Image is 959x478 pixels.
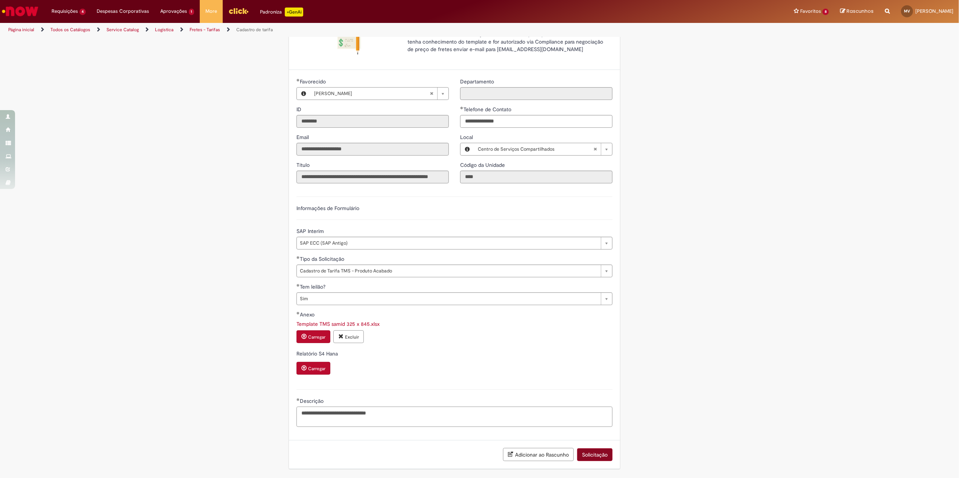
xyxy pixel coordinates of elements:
label: Somente leitura - ID [296,106,303,113]
label: Somente leitura - Departamento [460,78,495,85]
label: Informações de Formulário [296,205,359,212]
label: Somente leitura - Email [296,133,310,141]
span: 4 [79,9,86,15]
a: Cadastro de tarifa [236,27,273,33]
button: Carregar anexo de Anexo Required [296,330,330,343]
input: Departamento [460,87,612,100]
span: Cadastro de Tarifa TMS - Produto Acabado [300,265,597,277]
span: [PERSON_NAME] [314,88,430,100]
a: Logistica [155,27,173,33]
button: Favorecido, Visualizar este registro Mateus Marinho Vian [297,88,310,100]
input: Código da Unidade [460,171,612,183]
label: Somente leitura - Título [296,161,311,169]
span: Relatório S4 Hana [296,350,339,357]
span: Obrigatório Preenchido [296,256,300,259]
span: Obrigatório Preenchido [296,79,300,82]
span: Anexo [300,311,316,318]
a: Centro de Serviços CompartilhadosLimpar campo Local [474,143,612,155]
small: Carregar [308,366,325,372]
button: Solicitação [577,448,612,461]
button: Local, Visualizar este registro Centro de Serviços Compartilhados [461,143,474,155]
span: Somente leitura - Título [296,162,311,168]
abbr: Limpar campo Favorecido [426,88,437,100]
a: [PERSON_NAME]Limpar campo Favorecido [310,88,448,100]
span: Somente leitura - Código da Unidade [460,162,506,168]
span: More [205,8,217,15]
img: ServiceNow [1,4,40,19]
img: click_logo_yellow_360x200.png [228,5,249,17]
span: Favoritos [800,8,821,15]
input: Telefone de Contato [460,115,612,128]
input: Título [296,171,449,183]
img: Cadastro de tarifa [337,30,361,54]
span: [PERSON_NAME] [915,8,953,14]
span: Obrigatório Preenchido [460,106,464,109]
span: Tem leilão? [300,283,327,290]
button: Carregar anexo de Relatório S4 Hana [296,362,330,375]
a: Página inicial [8,27,34,33]
label: Somente leitura - Código da Unidade [460,161,506,169]
small: Carregar [308,334,325,340]
span: Obrigatório Preenchido [296,398,300,401]
small: Excluir [345,334,359,340]
span: Descrição [300,398,325,404]
span: Centro de Serviços Compartilhados [478,143,593,155]
a: Fretes - Tarifas [190,27,220,33]
a: Service Catalog [106,27,139,33]
span: Rascunhos [847,8,874,15]
ul: Trilhas de página [6,23,634,37]
span: 1 [189,9,195,15]
span: MV [904,9,910,14]
button: Excluir anexo Template TMS samid 325 x 845.xlsx [333,330,364,343]
input: ID [296,115,449,128]
button: Adicionar ao Rascunho [503,448,574,461]
a: Download de Template TMS samid 325 x 845.xlsx [296,321,380,327]
p: Oferta destinada ao cadastro ou descadastro de tarifas nos sistemas de TMS e SAP. A mesma é trata... [407,23,607,53]
a: Rascunhos [840,8,874,15]
input: Email [296,143,449,156]
span: Requisições [52,8,78,15]
span: SAP Interim [296,228,325,234]
span: Obrigatório Preenchido [296,312,300,315]
div: Padroniza [260,8,303,17]
span: Telefone de Contato [464,106,513,113]
span: Aprovações [161,8,187,15]
span: Tipo da Solicitação [300,256,346,262]
abbr: Limpar campo Local [590,143,601,155]
span: Sim [300,293,597,305]
a: Todos os Catálogos [50,27,90,33]
span: Necessários - Favorecido [300,78,327,85]
span: SAP ECC (SAP Antigo) [300,237,597,249]
p: +GenAi [285,8,303,17]
span: Local [460,134,474,141]
span: Despesas Corporativas [97,8,149,15]
textarea: Descrição [296,407,612,427]
span: Obrigatório Preenchido [296,284,300,287]
span: 8 [822,9,829,15]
